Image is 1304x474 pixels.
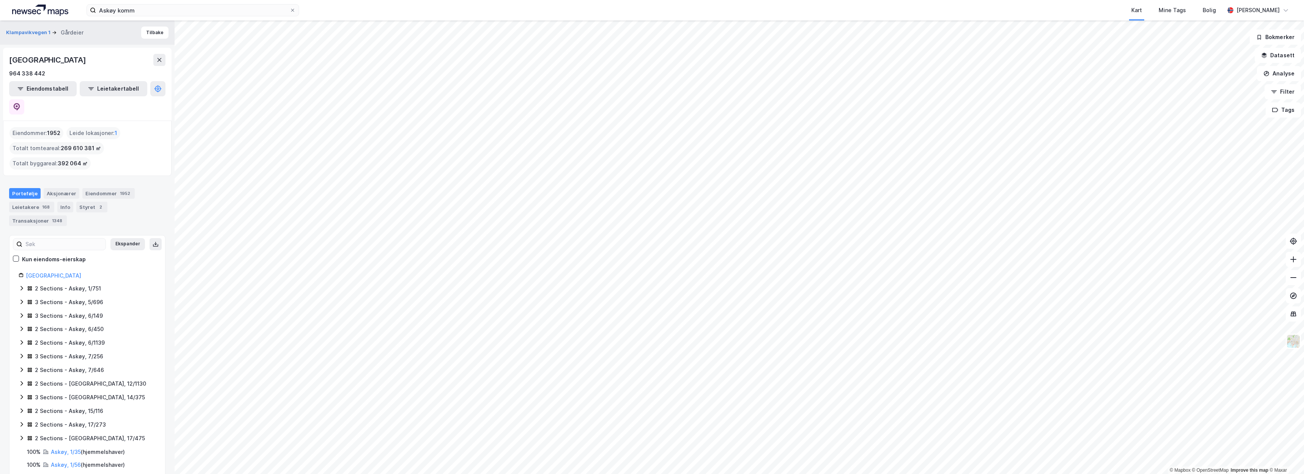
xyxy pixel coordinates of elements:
[9,215,67,226] div: Transaksjoner
[9,157,91,170] div: Totalt byggareal :
[57,202,73,212] div: Info
[141,27,169,39] button: Tilbake
[1255,48,1301,63] button: Datasett
[1266,102,1301,118] button: Tags
[27,460,41,469] div: 100%
[1236,6,1280,15] div: [PERSON_NAME]
[22,239,106,250] input: Søk
[80,81,147,96] button: Leietakertabell
[1170,468,1191,473] a: Mapbox
[9,202,54,212] div: Leietakere
[1266,438,1304,474] iframe: Chat Widget
[1266,438,1304,474] div: Kontrollprogram for chat
[35,366,104,375] div: 2 Sections - Askøy, 7/646
[97,203,104,211] div: 2
[35,407,103,416] div: 2 Sections - Askøy, 15/116
[118,190,132,197] div: 1952
[9,54,88,66] div: [GEOGRAPHIC_DATA]
[61,144,101,153] span: 269 610 381 ㎡
[27,447,41,457] div: 100%
[41,203,51,211] div: 168
[110,238,145,250] button: Ekspander
[35,420,106,429] div: 2 Sections - Askøy, 17/273
[6,29,52,36] button: Klampavikvegen 1
[115,129,117,138] span: 1
[35,434,145,443] div: 2 Sections - [GEOGRAPHIC_DATA], 17/475
[44,188,79,199] div: Aksjonærer
[76,202,107,212] div: Styret
[26,272,81,279] a: [GEOGRAPHIC_DATA]
[35,325,104,334] div: 2 Sections - Askøy, 6/450
[1257,66,1301,81] button: Analyse
[96,5,290,16] input: Søk på adresse, matrikkel, gårdeiere, leietakere eller personer
[1265,84,1301,99] button: Filter
[1231,468,1268,473] a: Improve this map
[1192,468,1229,473] a: OpenStreetMap
[9,127,63,139] div: Eiendommer :
[51,449,81,455] a: Askøy, 1/35
[1286,334,1301,348] img: Z
[47,129,60,138] span: 1952
[66,127,120,139] div: Leide lokasjoner :
[1131,6,1142,15] div: Kart
[51,447,125,457] div: ( hjemmelshaver )
[35,379,146,388] div: 2 Sections - [GEOGRAPHIC_DATA], 12/1130
[9,81,77,96] button: Eiendomstabell
[50,217,64,224] div: 1348
[61,28,83,37] div: Gårdeier
[9,69,45,78] div: 964 338 442
[1159,6,1186,15] div: Mine Tags
[9,188,41,199] div: Portefølje
[35,352,103,361] div: 3 Sections - Askøy, 7/256
[35,298,103,307] div: 3 Sections - Askøy, 5/696
[22,255,86,264] div: Kun eiendoms-eierskap
[58,159,88,168] span: 392 064 ㎡
[1203,6,1216,15] div: Bolig
[35,284,101,293] div: 2 Sections - Askøy, 1/751
[35,338,105,347] div: 2 Sections - Askøy, 6/1139
[9,142,104,154] div: Totalt tomteareal :
[82,188,135,199] div: Eiendommer
[51,461,81,468] a: Askøy, 1/56
[35,311,103,320] div: 3 Sections - Askøy, 6/149
[51,460,125,469] div: ( hjemmelshaver )
[12,5,68,16] img: logo.a4113a55bc3d86da70a041830d287a7e.svg
[1250,30,1301,45] button: Bokmerker
[35,393,145,402] div: 3 Sections - [GEOGRAPHIC_DATA], 14/375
